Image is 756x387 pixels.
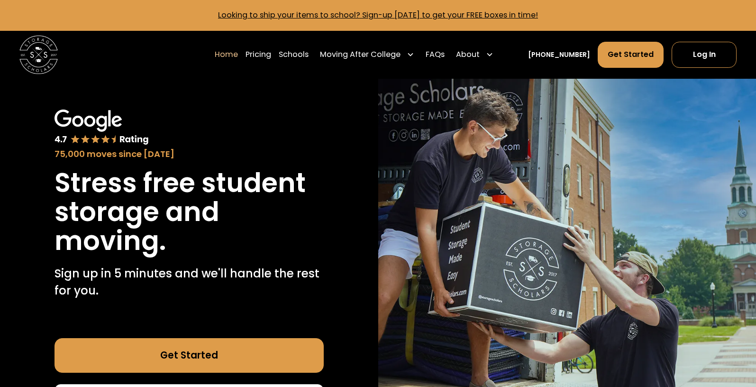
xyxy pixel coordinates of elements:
a: Log In [672,42,737,68]
div: 75,000 moves since [DATE] [55,147,324,160]
a: Get Started [598,42,664,68]
a: Schools [279,41,309,68]
a: FAQs [426,41,445,68]
a: [PHONE_NUMBER] [528,50,590,60]
img: Storage Scholars main logo [19,36,58,74]
a: Get Started [55,338,324,373]
h1: Stress free student storage and moving. [55,168,324,256]
a: Pricing [246,41,271,68]
a: Home [215,41,238,68]
div: Moving After College [316,41,418,68]
a: Looking to ship your items to school? Sign-up [DATE] to get your FREE boxes in time! [218,9,538,20]
div: About [456,49,480,60]
div: Moving After College [320,49,401,60]
img: Google 4.7 star rating [55,110,149,146]
p: Sign up in 5 minutes and we'll handle the rest for you. [55,265,324,300]
div: About [452,41,497,68]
